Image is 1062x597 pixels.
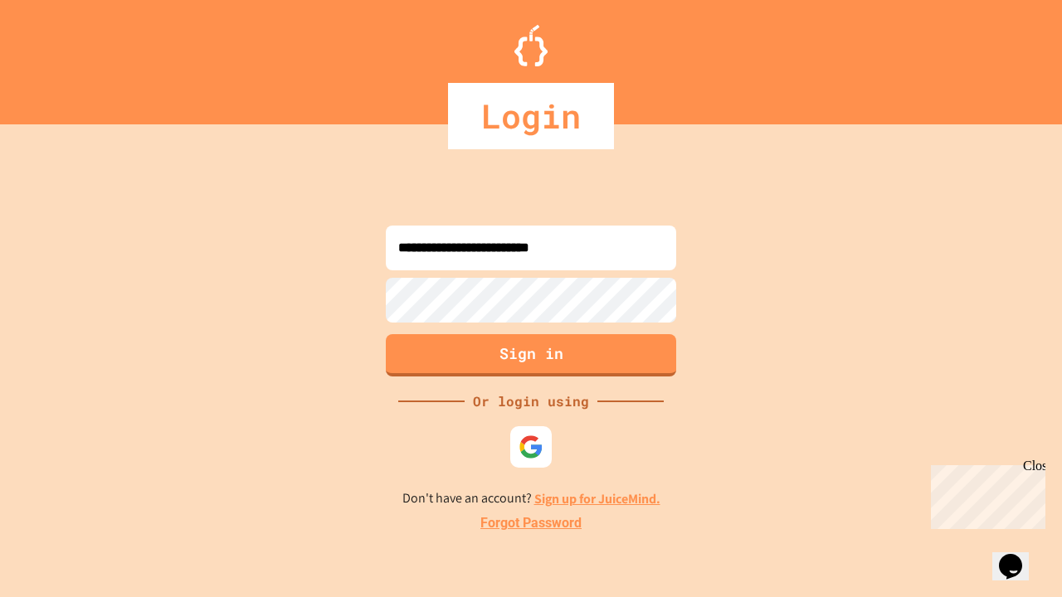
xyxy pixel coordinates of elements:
div: Chat with us now!Close [7,7,114,105]
a: Sign up for JuiceMind. [534,490,660,507]
button: Sign in [386,334,676,376]
iframe: chat widget [992,531,1045,580]
img: Logo.svg [514,25,548,66]
img: google-icon.svg [519,434,543,459]
div: Or login using [465,391,597,411]
iframe: chat widget [924,459,1045,529]
a: Forgot Password [480,513,582,533]
div: Login [448,83,614,149]
p: Don't have an account? [402,488,660,509]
